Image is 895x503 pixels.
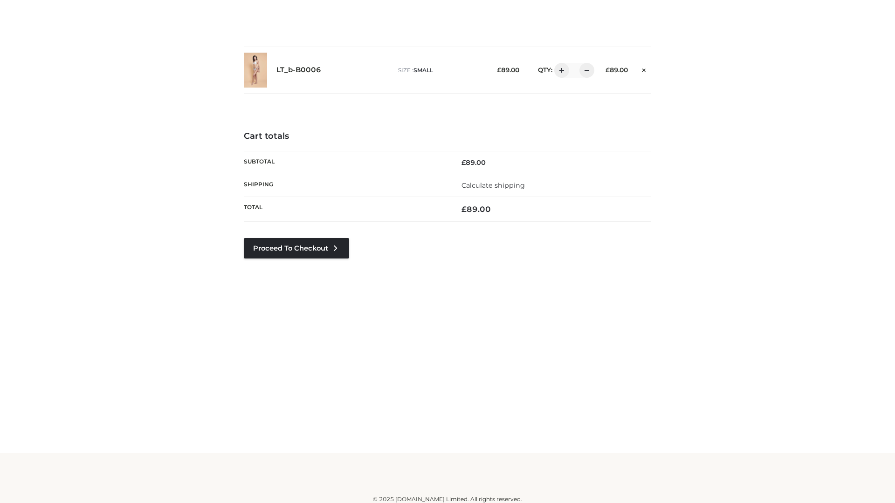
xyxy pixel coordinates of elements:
bdi: 89.00 [461,158,486,167]
bdi: 89.00 [461,204,491,214]
th: Subtotal [244,151,447,174]
th: Shipping [244,174,447,197]
span: SMALL [413,67,433,74]
div: QTY: [529,63,591,78]
a: Proceed to Checkout [244,238,349,258]
a: Remove this item [637,63,651,75]
bdi: 89.00 [606,66,628,74]
span: £ [606,66,610,74]
span: £ [497,66,501,74]
th: Total [244,197,447,222]
a: Calculate shipping [461,181,525,190]
p: size : [398,66,482,75]
bdi: 89.00 [497,66,519,74]
span: £ [461,204,467,214]
h4: Cart totals [244,131,651,142]
span: £ [461,158,466,167]
a: LT_b-B0006 [276,66,321,75]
